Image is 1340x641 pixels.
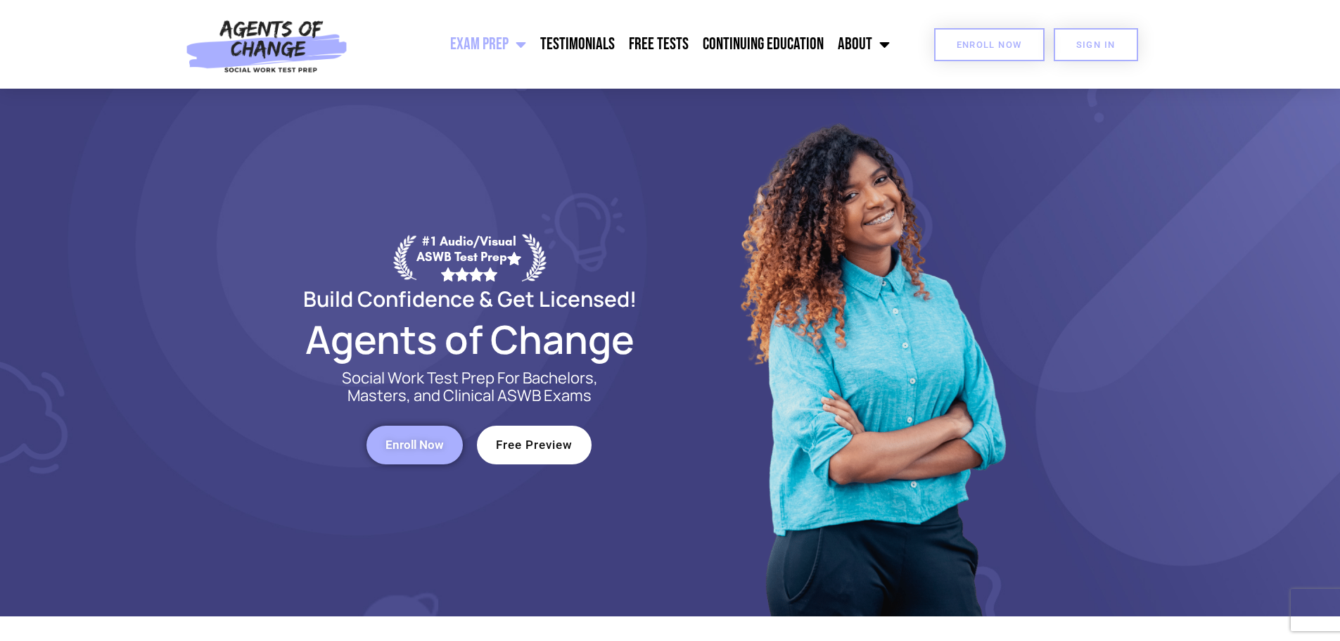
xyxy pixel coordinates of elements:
[366,426,463,464] a: Enroll Now
[622,27,696,62] a: Free Tests
[477,426,592,464] a: Free Preview
[416,234,522,281] div: #1 Audio/Visual ASWB Test Prep
[1054,28,1138,61] a: SIGN IN
[934,28,1045,61] a: Enroll Now
[533,27,622,62] a: Testimonials
[355,27,897,62] nav: Menu
[269,323,670,355] h2: Agents of Change
[730,89,1012,616] img: Website Image 1 (1)
[326,369,614,405] p: Social Work Test Prep For Bachelors, Masters, and Clinical ASWB Exams
[443,27,533,62] a: Exam Prep
[269,288,670,309] h2: Build Confidence & Get Licensed!
[831,27,897,62] a: About
[496,439,573,451] span: Free Preview
[1076,40,1116,49] span: SIGN IN
[385,439,444,451] span: Enroll Now
[696,27,831,62] a: Continuing Education
[957,40,1022,49] span: Enroll Now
